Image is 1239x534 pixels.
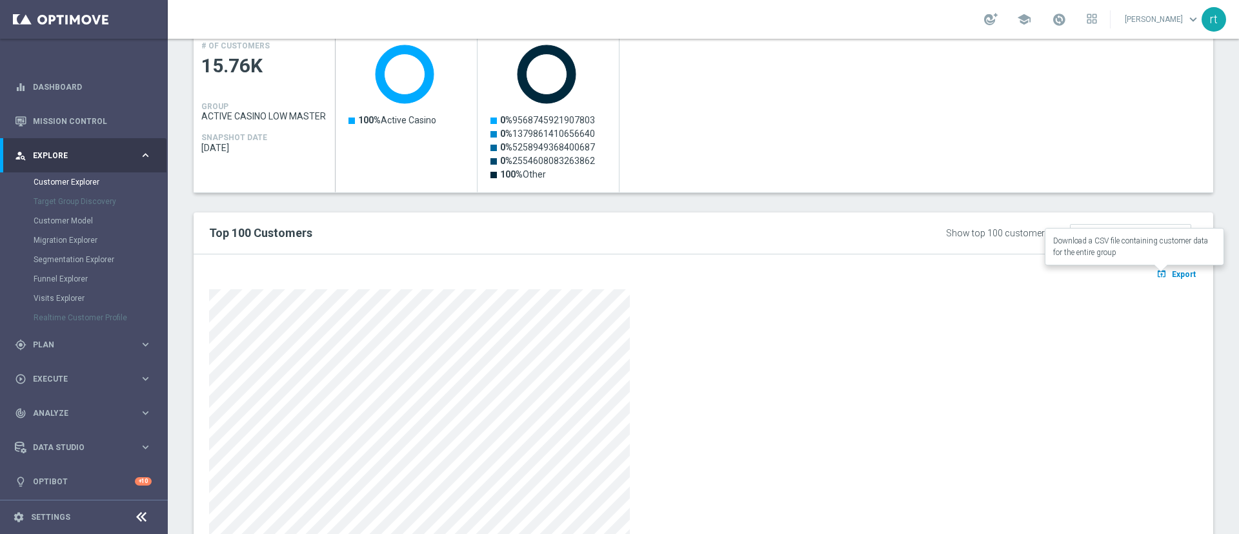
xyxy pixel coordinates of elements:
span: Analyze [33,409,139,417]
a: Customer Model [34,216,134,226]
tspan: 100% [500,169,523,180]
button: person_search Explore keyboard_arrow_right [14,150,152,161]
i: lightbulb [15,476,26,488]
i: keyboard_arrow_right [139,441,152,453]
a: Customer Explorer [34,177,134,187]
tspan: 0% [500,142,512,152]
span: Explore [33,152,139,159]
span: 15.76K [201,54,328,79]
i: person_search [15,150,26,161]
h4: SNAPSHOT DATE [201,133,267,142]
i: track_changes [15,407,26,419]
div: Execute [15,373,139,385]
h2: Top 100 Customers [209,225,778,241]
a: Mission Control [33,104,152,138]
a: Settings [31,513,70,521]
i: play_circle_outline [15,373,26,385]
div: Press SPACE to select this row. [194,34,336,192]
div: Mission Control [15,104,152,138]
div: Segmentation Explorer [34,250,166,269]
span: school [1017,12,1031,26]
tspan: 0% [500,128,512,139]
h4: # OF CUSTOMERS [201,41,270,50]
tspan: 100% [358,115,381,125]
div: Optibot [15,464,152,498]
i: keyboard_arrow_right [139,407,152,419]
i: keyboard_arrow_right [139,373,152,385]
i: keyboard_arrow_right [139,338,152,351]
div: rt [1202,7,1226,32]
div: Funnel Explorer [34,269,166,289]
text: 1379861410656640 [500,128,595,139]
text: 5258949368400687 [500,142,595,152]
i: gps_fixed [15,339,26,351]
h4: GROUP [201,102,228,111]
span: Plan [33,341,139,349]
tspan: 0% [500,156,512,166]
div: +10 [135,477,152,486]
tspan: 0% [500,115,512,125]
i: open_in_browser [1156,269,1170,279]
span: keyboard_arrow_down [1186,12,1200,26]
button: equalizer Dashboard [14,82,152,92]
a: Optibot [33,464,135,498]
div: Data Studio [15,442,139,453]
i: settings [13,511,25,523]
span: ACTIVE CASINO LOW MASTER [201,111,328,121]
button: lightbulb Optibot +10 [14,477,152,487]
i: equalizer [15,81,26,93]
div: Realtime Customer Profile [34,308,166,327]
text: 2554608083263862 [500,156,595,166]
a: Migration Explorer [34,235,134,245]
div: Migration Explorer [34,231,166,250]
i: keyboard_arrow_right [139,149,152,161]
div: Dashboard [15,70,152,104]
button: Data Studio keyboard_arrow_right [14,442,152,453]
text: Active Casino [358,115,436,125]
span: Export [1172,270,1196,279]
a: Visits Explorer [34,293,134,303]
a: [PERSON_NAME]keyboard_arrow_down [1123,10,1202,29]
div: Explore [15,150,139,161]
div: Customer Explorer [34,172,166,192]
div: Show top 100 customers by [946,228,1062,239]
div: Plan [15,339,139,351]
a: Dashboard [33,70,152,104]
div: Press SPACE to select this row. [336,34,619,192]
a: Funnel Explorer [34,274,134,284]
text: Other [500,169,546,180]
a: Segmentation Explorer [34,254,134,265]
div: Visits Explorer [34,289,166,308]
button: gps_fixed Plan keyboard_arrow_right [14,340,152,350]
button: Mission Control [14,116,152,127]
button: play_circle_outline Execute keyboard_arrow_right [14,374,152,384]
span: Data Studio [33,444,139,451]
button: track_changes Analyze keyboard_arrow_right [14,408,152,418]
span: 2025-10-14 [201,143,328,153]
div: Analyze [15,407,139,419]
div: Customer Model [34,211,166,231]
text: 9568745921907803 [500,115,595,125]
div: Target Group Discovery [34,192,166,211]
span: Execute [33,375,139,383]
button: open_in_browser Export [1154,265,1198,282]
